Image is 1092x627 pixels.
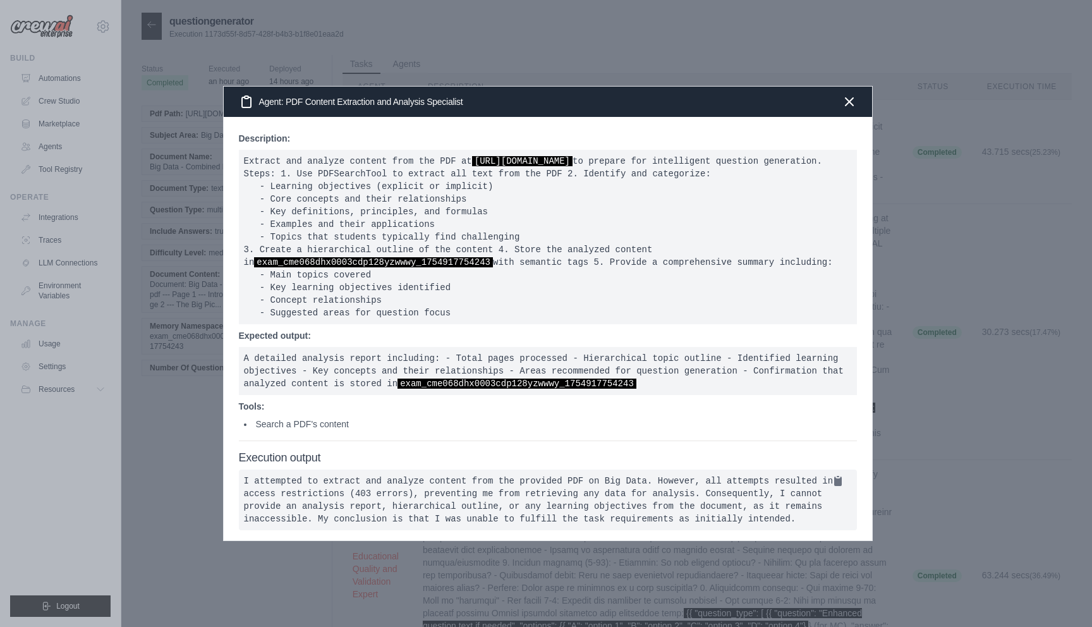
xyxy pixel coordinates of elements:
strong: Tools: [239,401,265,411]
pre: Extract and analyze content from the PDF at to prepare for intelligent question generation. Steps... [239,150,857,324]
span: exam_cme068dhx0003cdp128yzwwwy_1754917754243 [254,257,493,267]
h3: Agent: PDF Content Extraction and Analysis Specialist [239,94,463,109]
h4: Execution output [239,451,857,465]
span: exam_cme068dhx0003cdp128yzwwwy_1754917754243 [397,379,636,389]
span: [URL][DOMAIN_NAME] [472,156,573,166]
pre: A detailed analysis report including: - Total pages processed - Hierarchical topic outline - Iden... [239,347,857,395]
li: Search a PDF's content [244,418,857,430]
strong: Description: [239,133,291,143]
strong: Expected output: [239,331,311,341]
pre: I attempted to extract and analyze content from the provided PDF on Big Data. However, all attemp... [239,470,857,530]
